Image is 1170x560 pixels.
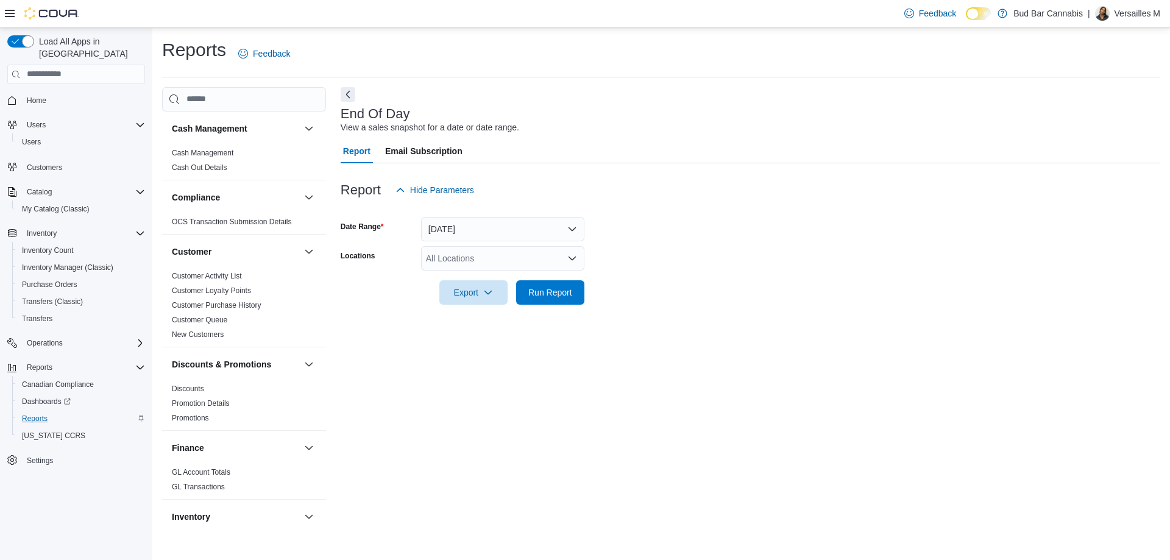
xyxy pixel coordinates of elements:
[17,243,79,258] a: Inventory Count
[421,217,584,241] button: [DATE]
[516,280,584,305] button: Run Report
[162,465,326,499] div: Finance
[27,96,46,105] span: Home
[162,38,226,62] h1: Reports
[302,357,316,372] button: Discounts & Promotions
[22,93,145,108] span: Home
[17,277,145,292] span: Purchase Orders
[22,185,145,199] span: Catalog
[172,414,209,422] a: Promotions
[1115,6,1160,21] p: Versailles M
[172,358,299,370] button: Discounts & Promotions
[172,300,261,310] span: Customer Purchase History
[172,122,247,135] h3: Cash Management
[22,360,145,375] span: Reports
[172,482,225,492] span: GL Transactions
[172,442,204,454] h3: Finance
[341,107,410,121] h3: End Of Day
[172,191,220,204] h3: Compliance
[919,7,956,19] span: Feedback
[17,394,76,409] a: Dashboards
[22,204,90,214] span: My Catalog (Classic)
[172,468,230,477] a: GL Account Totals
[391,178,479,202] button: Hide Parameters
[22,226,62,241] button: Inventory
[172,315,227,325] span: Customer Queue
[172,149,233,157] a: Cash Management
[172,218,292,226] a: OCS Transaction Submission Details
[22,226,145,241] span: Inventory
[341,183,381,197] h3: Report
[12,200,150,218] button: My Catalog (Classic)
[162,214,326,234] div: Compliance
[7,87,145,501] nav: Complex example
[12,410,150,427] button: Reports
[172,385,204,393] a: Discounts
[172,399,230,408] span: Promotion Details
[22,280,77,289] span: Purchase Orders
[162,381,326,430] div: Discounts & Promotions
[17,377,99,392] a: Canadian Compliance
[2,225,150,242] button: Inventory
[172,316,227,324] a: Customer Queue
[22,118,145,132] span: Users
[172,330,224,339] a: New Customers
[22,336,145,350] span: Operations
[17,377,145,392] span: Canadian Compliance
[22,431,85,441] span: [US_STATE] CCRS
[34,35,145,60] span: Load All Apps in [GEOGRAPHIC_DATA]
[172,217,292,227] span: OCS Transaction Submission Details
[22,360,57,375] button: Reports
[22,159,145,174] span: Customers
[172,413,209,423] span: Promotions
[966,7,991,20] input: Dark Mode
[172,122,299,135] button: Cash Management
[172,286,251,296] span: Customer Loyalty Points
[22,336,68,350] button: Operations
[172,246,299,258] button: Customer
[22,263,113,272] span: Inventory Manager (Classic)
[172,483,225,491] a: GL Transactions
[27,120,46,130] span: Users
[22,453,58,468] a: Settings
[172,511,299,523] button: Inventory
[17,394,145,409] span: Dashboards
[22,93,51,108] a: Home
[27,229,57,238] span: Inventory
[385,139,463,163] span: Email Subscription
[24,7,79,19] img: Cova
[302,190,316,205] button: Compliance
[2,158,150,175] button: Customers
[12,393,150,410] a: Dashboards
[27,363,52,372] span: Reports
[17,311,145,326] span: Transfers
[172,163,227,172] a: Cash Out Details
[172,191,299,204] button: Compliance
[12,310,150,327] button: Transfers
[17,277,82,292] a: Purchase Orders
[172,511,210,523] h3: Inventory
[302,121,316,136] button: Cash Management
[172,301,261,310] a: Customer Purchase History
[17,202,145,216] span: My Catalog (Classic)
[22,246,74,255] span: Inventory Count
[899,1,961,26] a: Feedback
[17,411,52,426] a: Reports
[1088,6,1090,21] p: |
[172,467,230,477] span: GL Account Totals
[172,399,230,408] a: Promotion Details
[22,453,145,468] span: Settings
[27,187,52,197] span: Catalog
[12,259,150,276] button: Inventory Manager (Classic)
[17,311,57,326] a: Transfers
[341,87,355,102] button: Next
[172,148,233,158] span: Cash Management
[302,244,316,259] button: Customer
[447,280,500,305] span: Export
[172,358,271,370] h3: Discounts & Promotions
[253,48,290,60] span: Feedback
[528,286,572,299] span: Run Report
[162,146,326,180] div: Cash Management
